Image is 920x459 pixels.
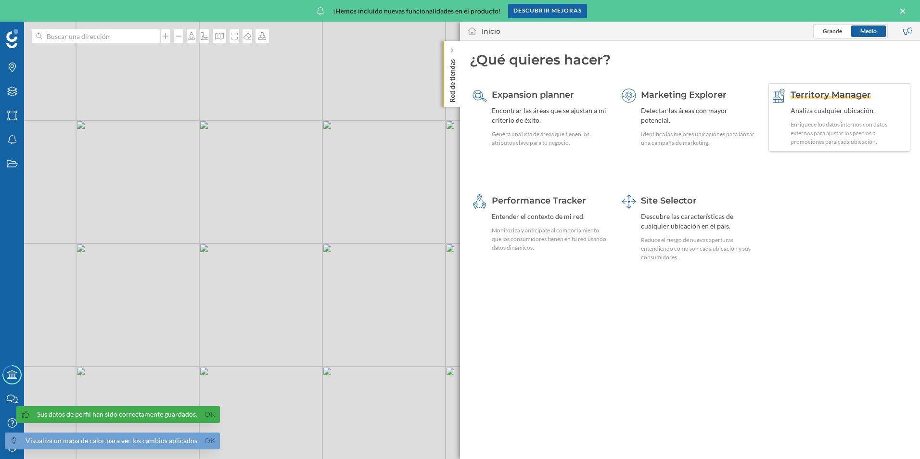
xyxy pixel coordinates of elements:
[860,27,877,35] span: Medio
[447,55,457,102] p: Red de tiendas
[492,130,609,147] div: Genera una lista de áreas que tienen los atributos clave para tu negocio.
[622,194,636,209] img: dashboards-manager.svg
[470,51,910,69] div: ¿Qué quieres hacer?
[333,6,501,16] span: ¡Hemos incluido nuevas funcionalidades en el producto!
[492,89,574,100] span: Expansion planner
[791,106,907,115] div: Analiza cualquier ubicación.
[492,212,609,221] div: Entender el contexto de mi red.
[641,89,727,100] span: Marketing Explorer
[622,89,636,103] img: explorer.svg
[6,29,18,48] img: Geoblink Logo
[641,130,758,147] div: Identifica las mejores ubicaciones para lanzar una campaña de marketing.
[641,106,758,125] div: Detectar las áreas con mayor potencial.
[202,409,217,420] a: Ok
[791,120,907,146] div: Enriquece los datos internos con datos externos para ajustar los precios o promociones para cada ...
[823,27,842,35] span: Grande
[492,195,586,206] span: Performance Tracker
[202,435,217,446] a: Ok
[26,436,197,446] div: Visualiza un mapa de calor para ver los cambios aplicados
[641,212,758,231] div: Descubre las características de cualquier ubicación en el país.
[492,106,609,125] div: Encontrar las áreas que se ajustan a mi criterio de éxito.
[37,409,197,419] div: Sus datos de perfil han sido correctamente guardados.
[771,89,786,103] img: territory-manager--hover.svg
[641,195,697,206] span: Site Selector
[473,194,487,209] img: monitoring-360.svg
[791,89,871,100] span: Territory Manager
[19,7,53,15] span: Soporte
[482,26,500,36] div: Inicio
[641,236,758,262] div: Reduce el riesgo de nuevas aperturas entendiendo cómo son cada ubicación y sus consumidores.
[473,89,487,103] img: search-areas.svg
[492,226,609,252] div: Monitoriza y anticípate al comportamiento que los consumidores tienen en tu red usando datos diná...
